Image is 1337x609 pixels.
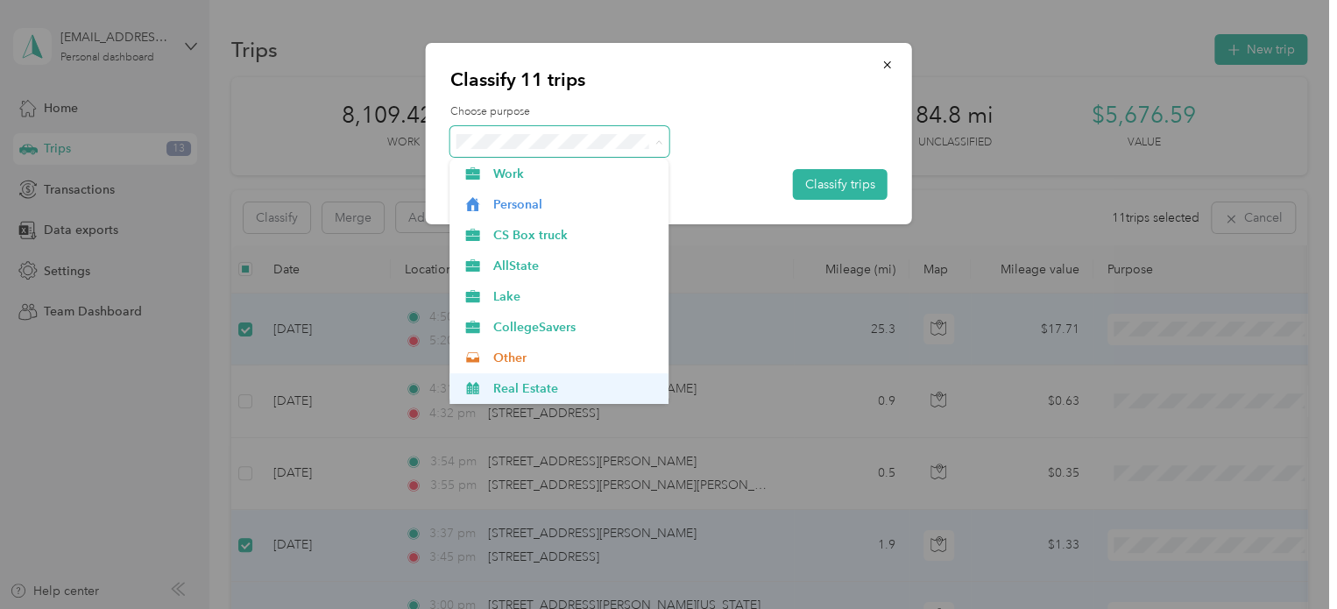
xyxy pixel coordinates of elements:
[1239,511,1337,609] iframe: Everlance-gr Chat Button Frame
[450,104,888,120] label: Choose purpose
[493,287,656,306] span: Lake
[493,318,656,336] span: CollegeSavers
[493,165,656,183] span: Work
[493,379,656,398] span: Real Estate
[450,67,888,92] p: Classify 11 trips
[493,257,656,275] span: AllState
[493,349,656,367] span: Other
[493,195,656,214] span: Personal
[793,169,888,200] button: Classify trips
[493,226,656,244] span: CS Box truck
